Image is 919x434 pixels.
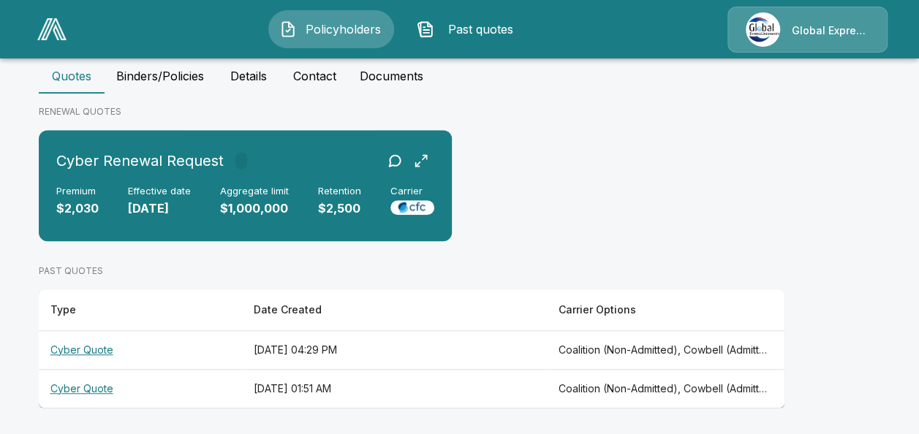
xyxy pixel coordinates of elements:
[39,369,242,408] th: Cyber Quote
[279,20,297,38] img: Policyholders Icon
[406,10,532,48] button: Past quotes IconPast quotes
[318,200,361,217] p: $2,500
[318,186,361,197] h6: Retention
[547,289,784,331] th: Carrier Options
[440,20,521,38] span: Past quotes
[303,20,383,38] span: Policyholders
[390,200,434,215] img: Carrier
[128,186,191,197] h6: Effective date
[39,58,881,94] div: policyholder tabs
[39,58,105,94] button: Quotes
[56,200,99,217] p: $2,030
[281,58,348,94] button: Contact
[390,186,434,197] h6: Carrier
[56,149,224,172] h6: Cyber Renewal Request
[39,289,784,408] table: responsive table
[220,186,289,197] h6: Aggregate limit
[56,186,99,197] h6: Premium
[547,330,784,369] th: Coalition (Non-Admitted), Cowbell (Admitted), Cowbell (Non-Admitted), CFC (Admitted), Tokio Marin...
[39,330,242,369] th: Cyber Quote
[39,264,784,278] p: PAST QUOTES
[242,330,547,369] th: [DATE] 04:29 PM
[128,200,191,217] p: [DATE]
[348,58,435,94] button: Documents
[547,369,784,408] th: Coalition (Non-Admitted), Cowbell (Admitted), Cowbell (Non-Admitted), Tokio Marine TMHCC (Non-Adm...
[268,10,394,48] button: Policyholders IconPolicyholders
[39,105,881,118] p: RENEWAL QUOTES
[417,20,434,38] img: Past quotes Icon
[220,200,289,217] p: $1,000,000
[216,58,281,94] button: Details
[242,289,547,331] th: Date Created
[39,289,242,331] th: Type
[105,58,216,94] button: Binders/Policies
[37,18,67,40] img: AA Logo
[242,369,547,408] th: [DATE] 01:51 AM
